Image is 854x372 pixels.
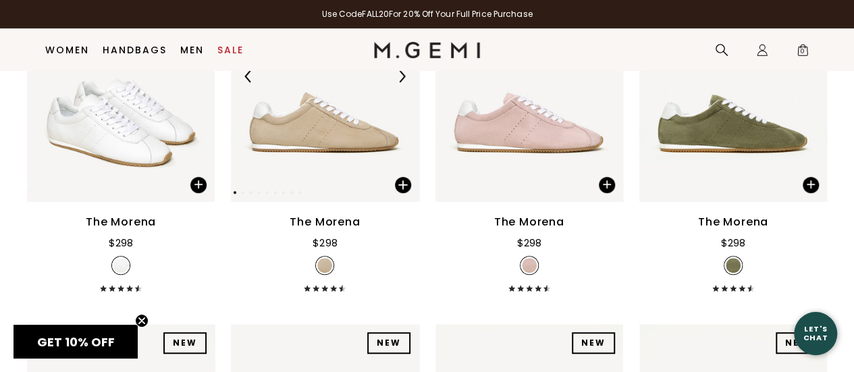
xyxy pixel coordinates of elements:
[367,332,410,354] div: NEW
[135,314,149,327] button: Close teaser
[794,325,837,342] div: Let's Chat
[796,46,809,59] span: 0
[163,332,207,354] div: NEW
[45,45,89,55] a: Women
[113,258,128,273] img: v_7385129910331_SWATCH_50x.jpg
[522,258,537,273] img: v_7385130008635_SWATCH_50x.jpg
[494,214,564,230] div: The Morena
[396,70,408,82] img: Next Arrow
[317,258,332,273] img: v_7385129943099_SWATCH_50x.jpg
[721,235,745,251] div: $298
[242,70,255,82] img: Previous Arrow
[290,214,360,230] div: The Morena
[14,325,138,358] div: GET 10% OFFClose teaser
[217,45,244,55] a: Sale
[180,45,204,55] a: Men
[37,334,115,350] span: GET 10% OFF
[374,42,480,58] img: M.Gemi
[86,214,156,230] div: The Morena
[313,235,337,251] div: $298
[517,235,541,251] div: $298
[726,258,741,273] img: v_7385130074171_SWATCH_50x.jpg
[572,332,615,354] div: NEW
[362,8,389,20] strong: FALL20
[109,235,133,251] div: $298
[776,332,819,354] div: NEW
[103,45,167,55] a: Handbags
[698,214,768,230] div: The Morena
